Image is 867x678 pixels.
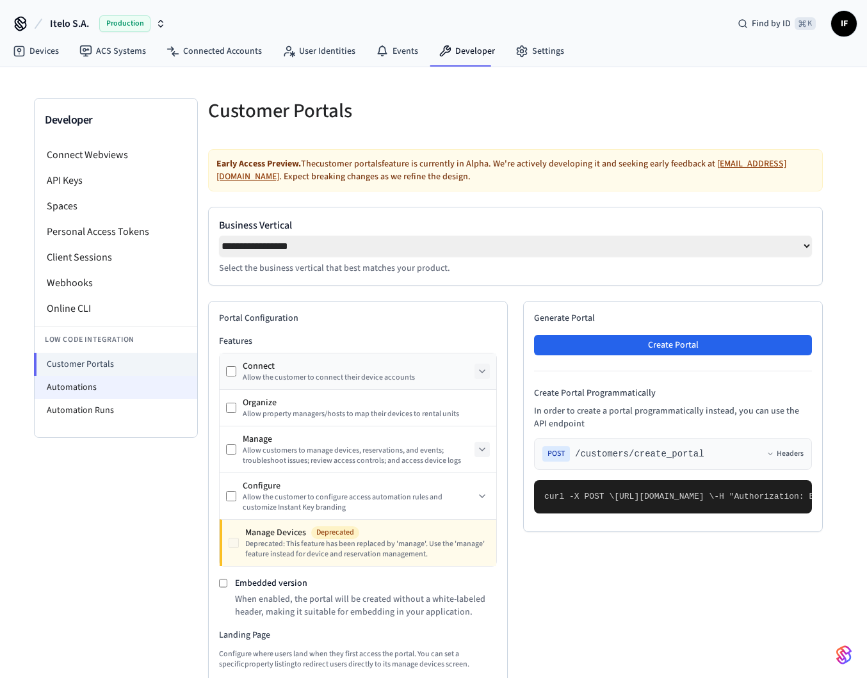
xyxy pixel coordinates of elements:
[832,12,855,35] span: IF
[575,448,704,460] span: /customers/create_portal
[243,446,474,466] div: Allow customers to manage devices, reservations, and events; troubleshoot issues; review access c...
[35,296,197,321] li: Online CLI
[428,40,505,63] a: Developer
[50,16,89,31] span: Itelo S.A.
[766,449,804,459] button: Headers
[534,335,812,355] button: Create Portal
[245,526,490,539] div: Manage Devices
[795,17,816,30] span: ⌘ K
[208,98,508,124] h5: Customer Portals
[35,219,197,245] li: Personal Access Tokens
[35,193,197,219] li: Spaces
[272,40,366,63] a: User Identities
[534,312,812,325] h2: Generate Portal
[219,312,497,325] h2: Portal Configuration
[505,40,574,63] a: Settings
[243,373,474,383] div: Allow the customer to connect their device accounts
[219,649,497,670] p: Configure where users land when they first access the portal. You can set a specific property lis...
[836,645,852,665] img: SeamLogoGradient.69752ec5.svg
[534,387,812,400] h4: Create Portal Programmatically
[243,492,474,513] div: Allow the customer to configure access automation rules and customize Instant Key branding
[245,539,490,560] div: Deprecated: This feature has been replaced by 'manage'. Use the 'manage' feature instead for devi...
[35,142,197,168] li: Connect Webviews
[366,40,428,63] a: Events
[235,593,497,618] p: When enabled, the portal will be created without a white-labeled header, making it suitable for e...
[542,446,570,462] span: POST
[243,396,490,409] div: Organize
[35,327,197,353] li: Low Code Integration
[35,168,197,193] li: API Keys
[243,409,490,419] div: Allow property managers/hosts to map their devices to rental units
[243,480,474,492] div: Configure
[752,17,791,30] span: Find by ID
[219,218,812,233] label: Business Vertical
[831,11,857,36] button: IF
[3,40,69,63] a: Devices
[34,353,197,376] li: Customer Portals
[216,157,301,170] strong: Early Access Preview.
[219,629,497,642] h3: Landing Page
[156,40,272,63] a: Connected Accounts
[243,360,474,373] div: Connect
[534,405,812,430] p: In order to create a portal programmatically instead, you can use the API endpoint
[243,433,474,446] div: Manage
[216,157,786,183] a: [EMAIL_ADDRESS][DOMAIN_NAME]
[311,526,359,539] span: Deprecated
[35,245,197,270] li: Client Sessions
[544,492,614,501] span: curl -X POST \
[727,12,826,35] div: Find by ID⌘ K
[235,577,307,590] label: Embedded version
[614,492,714,501] span: [URL][DOMAIN_NAME] \
[219,262,812,275] p: Select the business vertical that best matches your product.
[35,399,197,422] li: Automation Runs
[219,335,497,348] h3: Features
[99,15,150,32] span: Production
[35,270,197,296] li: Webhooks
[69,40,156,63] a: ACS Systems
[35,376,197,399] li: Automations
[208,149,823,191] div: The customer portals feature is currently in Alpha. We're actively developing it and seeking earl...
[45,111,187,129] h3: Developer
